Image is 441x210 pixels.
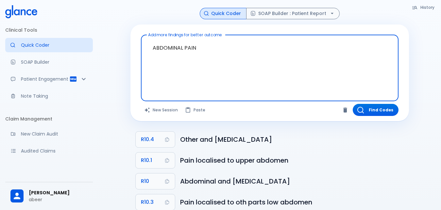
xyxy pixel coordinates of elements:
button: Paste from clipboard [182,104,209,116]
li: Claim Management [5,111,93,127]
p: abeer [29,196,88,203]
p: Audited Claims [21,148,88,154]
p: Quick Coder [21,42,88,48]
span: R10.3 [141,198,154,207]
button: History [409,3,438,12]
a: Audit a new claim [5,127,93,141]
li: Clinical Tools [5,22,93,38]
span: R10 [141,177,149,186]
button: Clear [340,105,350,115]
h6: Pain localised to other parts of lower abdomen [180,197,404,207]
a: Advanced note-taking [5,89,93,103]
a: Docugen: Compose a clinical documentation in seconds [5,55,93,69]
a: Moramiz: Find ICD10AM codes instantly [5,38,93,52]
h6: Pain localised to upper abdomen [180,155,404,166]
span: R10.4 [141,135,154,144]
button: Copy Code R10.4 to clipboard [136,132,175,147]
textarea: ABDOMINAL PAIN [145,38,394,88]
h6: Abdominal and pelvic pain [180,176,404,186]
button: Quick Coder [200,8,246,19]
div: [PERSON_NAME]abeer [5,185,93,207]
p: Note Taking [21,93,88,99]
button: Copy Code R10.3 to clipboard [136,194,175,210]
a: Monitor progress of claim corrections [5,161,93,175]
span: R10.1 [141,156,152,165]
p: Patient Engagement [21,76,69,82]
button: Copy Code R10.1 to clipboard [136,153,175,168]
div: Patient Reports & Referrals [5,72,93,86]
button: Clears all inputs and results. [141,104,182,116]
button: SOAP Builder : Patient Report [246,8,340,19]
span: [PERSON_NAME] [29,189,88,196]
a: View audited claims [5,144,93,158]
p: SOAP Builder [21,59,88,65]
p: New Claim Audit [21,131,88,137]
button: Find Codes [353,104,399,116]
button: Copy Code R10 to clipboard [136,173,175,189]
h6: Other and unspecified abdominal pain [180,134,404,145]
